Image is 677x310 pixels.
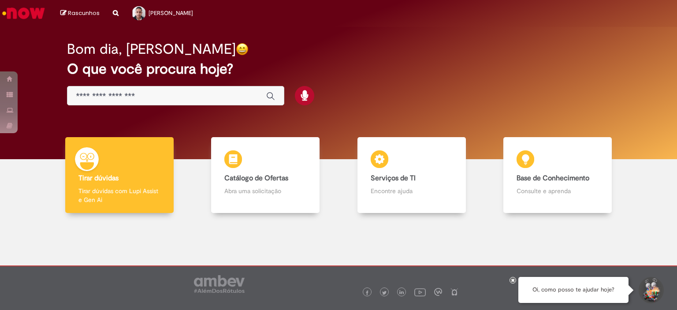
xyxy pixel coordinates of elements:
[371,187,453,195] p: Encontre ajuda
[68,9,100,17] span: Rascunhos
[67,41,236,57] h2: Bom dia, [PERSON_NAME]
[67,61,610,77] h2: O que você procura hoje?
[637,277,664,303] button: Iniciar Conversa de Suporte
[78,174,119,183] b: Tirar dúvidas
[371,174,416,183] b: Serviços de TI
[60,9,100,18] a: Rascunhos
[224,187,306,195] p: Abra uma solicitação
[485,137,631,213] a: Base de Conhecimento Consulte e aprenda
[450,288,458,296] img: logo_footer_naosei.png
[236,43,249,56] img: happy-face.png
[224,174,288,183] b: Catálogo de Ofertas
[1,4,46,22] img: ServiceNow
[434,288,442,296] img: logo_footer_workplace.png
[517,187,599,195] p: Consulte e aprenda
[382,291,387,295] img: logo_footer_twitter.png
[517,174,589,183] b: Base de Conhecimento
[365,291,369,295] img: logo_footer_facebook.png
[518,277,629,303] div: Oi, como posso te ajudar hoje?
[338,137,485,213] a: Serviços de TI Encontre ajuda
[414,286,426,298] img: logo_footer_youtube.png
[193,137,339,213] a: Catálogo de Ofertas Abra uma solicitação
[78,187,160,204] p: Tirar dúvidas com Lupi Assist e Gen Ai
[194,275,245,293] img: logo_footer_ambev_rotulo_gray.png
[149,9,193,17] span: [PERSON_NAME]
[399,290,404,295] img: logo_footer_linkedin.png
[46,137,193,213] a: Tirar dúvidas Tirar dúvidas com Lupi Assist e Gen Ai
